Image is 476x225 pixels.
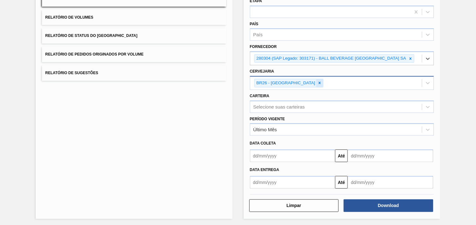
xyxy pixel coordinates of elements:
input: dd/mm/yyyy [348,150,433,162]
button: Relatório de Pedidos Originados por Volume [42,47,226,62]
button: Relatório de Volumes [42,10,226,25]
span: Relatório de Sugestões [45,71,98,75]
button: Download [344,199,433,212]
div: Último Mês [253,127,277,133]
label: País [250,22,259,26]
button: Até [335,150,348,162]
label: Período Vigente [250,117,285,121]
span: Relatório de Volumes [45,15,93,20]
div: 280304 (SAP Legado: 303171) - BALL BEVERAGE [GEOGRAPHIC_DATA] SA [255,55,408,62]
div: BR26 - [GEOGRAPHIC_DATA] [255,79,316,87]
div: Selecione suas carteiras [253,104,305,110]
span: Relatório de Status do [GEOGRAPHIC_DATA] [45,33,137,38]
label: Carteira [250,94,270,98]
input: dd/mm/yyyy [250,150,336,162]
button: Relatório de Sugestões [42,65,226,81]
label: Cervejaria [250,69,274,74]
span: Data Entrega [250,168,279,172]
label: Fornecedor [250,44,277,49]
button: Até [335,176,348,189]
span: Relatório de Pedidos Originados por Volume [45,52,144,56]
div: País [253,32,263,38]
span: Data coleta [250,141,276,145]
button: Limpar [249,199,339,212]
button: Relatório de Status do [GEOGRAPHIC_DATA] [42,28,226,44]
input: dd/mm/yyyy [348,176,433,189]
input: dd/mm/yyyy [250,176,336,189]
